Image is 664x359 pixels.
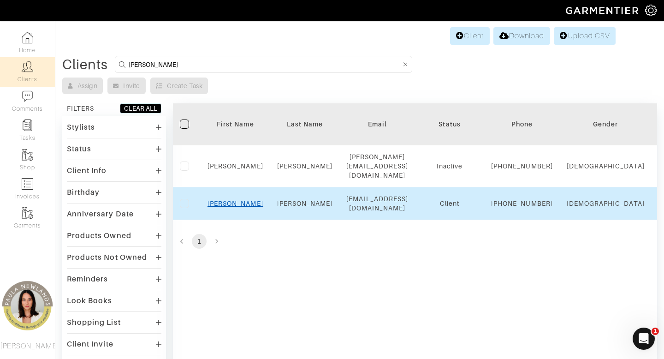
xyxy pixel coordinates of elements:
[633,328,655,350] iframe: Intercom live chat
[207,120,263,129] div: First Name
[491,162,553,171] div: [PHONE_NUMBER]
[22,90,33,102] img: comment-icon-a0a6a9ef722e966f86d9cbdc48e553b5cf19dbc54f86b18d962a5391bc8f6eb6.png
[201,103,270,145] th: Toggle SortBy
[22,149,33,161] img: garments-icon-b7da505a4dc4fd61783c78ac3ca0ef83fa9d6f193b1c9dc38574b1d14d53ca28.png
[567,120,645,129] div: Gender
[22,178,33,190] img: orders-icon-0abe47150d42831381b5fb84f609e132dff9fe21cb692f30cb5eec754e2cba89.png
[346,120,408,129] div: Email
[422,162,477,171] div: Inactive
[67,209,134,219] div: Anniversary Date
[422,120,477,129] div: Status
[652,328,659,335] span: 1
[561,2,645,18] img: garmentier-logo-header-white-b43fb05a5012e4ada735d5af1a66efaba907eab6374d6393d1fbf88cb4ef424d.png
[173,234,657,249] nav: pagination navigation
[450,27,490,45] a: Client
[67,275,108,284] div: Reminders
[567,162,645,171] div: [DEMOGRAPHIC_DATA]
[67,296,113,305] div: Look Books
[22,32,33,43] img: dashboard-icon-dbcd8f5a0b271acd01030246c82b418ddd0df26cd7fceb0bd07c9910d44c42f6.png
[67,166,107,175] div: Client Info
[645,5,657,16] img: gear-icon-white-bd11855cb880d31180b6d7d6211b90ccbf57a29d726f0c71d8c61bd08dd39cc2.png
[491,120,553,129] div: Phone
[422,199,477,208] div: Client
[67,104,94,113] div: FILTERS
[554,27,616,45] a: Upload CSV
[22,207,33,219] img: garments-icon-b7da505a4dc4fd61783c78ac3ca0ef83fa9d6f193b1c9dc38574b1d14d53ca28.png
[22,120,33,131] img: reminder-icon-8004d30b9f0a5d33ae49ab947aed9ed385cf756f9e5892f1edd6e32f2345188e.png
[567,199,645,208] div: [DEMOGRAPHIC_DATA]
[560,103,652,145] th: Toggle SortBy
[192,234,207,249] button: page 1
[493,27,550,45] a: Download
[207,200,263,207] a: [PERSON_NAME]
[67,253,147,262] div: Products Not Owned
[67,231,131,240] div: Products Owned
[124,104,157,113] div: CLEAR ALL
[277,200,333,207] a: [PERSON_NAME]
[270,103,340,145] th: Toggle SortBy
[129,59,401,70] input: Search by name, email, phone, city, or state
[346,194,408,213] div: [EMAIL_ADDRESS][DOMAIN_NAME]
[22,61,33,72] img: clients-icon-6bae9207a08558b7cb47a8932f037763ab4055f8c8b6bfacd5dc20c3e0201464.png
[346,152,408,180] div: [PERSON_NAME][EMAIL_ADDRESS][DOMAIN_NAME]
[67,188,100,197] div: Birthday
[415,103,484,145] th: Toggle SortBy
[207,162,263,170] a: [PERSON_NAME]
[67,318,121,327] div: Shopping List
[62,60,108,69] div: Clients
[120,103,161,114] button: CLEAR ALL
[277,120,333,129] div: Last Name
[277,162,333,170] a: [PERSON_NAME]
[67,340,113,349] div: Client Invite
[67,123,95,132] div: Stylists
[67,144,91,154] div: Status
[491,199,553,208] div: [PHONE_NUMBER]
